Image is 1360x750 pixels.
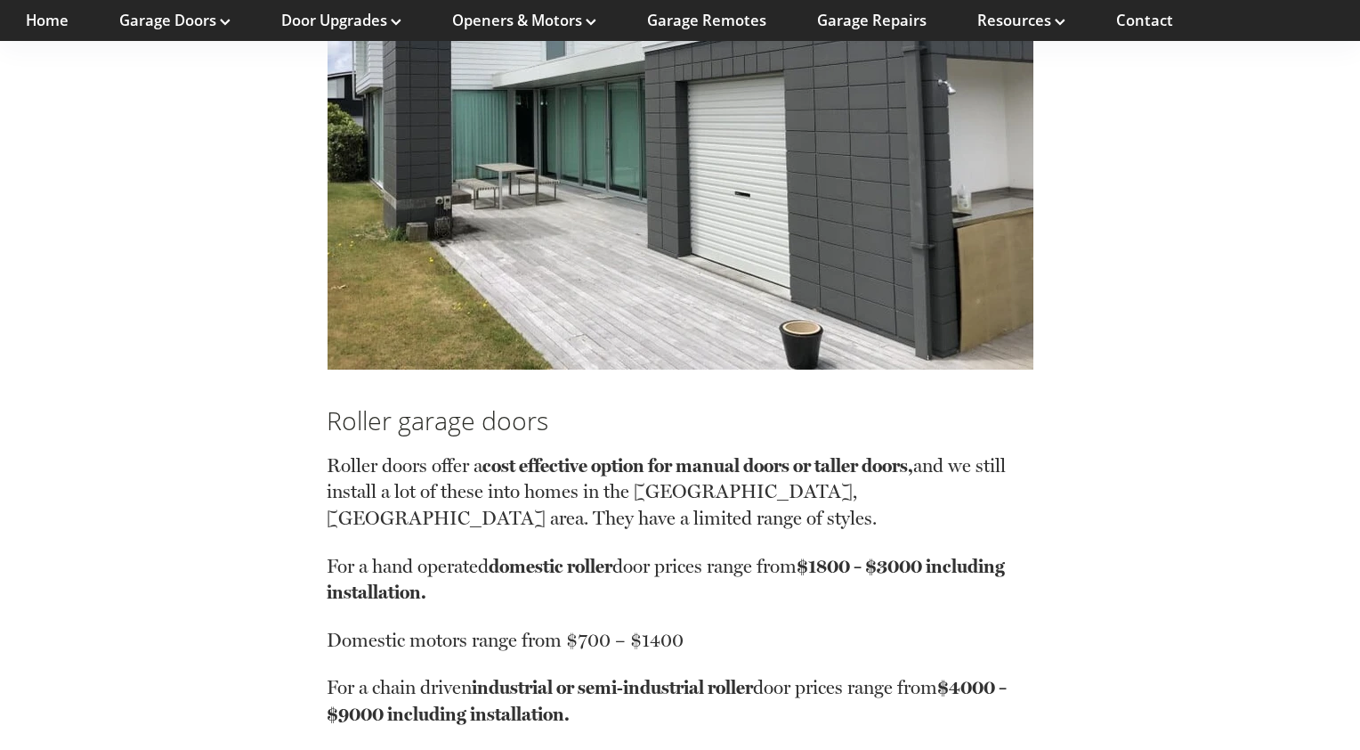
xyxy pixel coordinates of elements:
a: Garage Remotes [647,11,766,30]
strong: cost effective option for manual doors or taller doors, [482,454,913,477]
p: Domestic motors range from $700 – $1400 [327,627,1032,674]
a: Home [26,11,69,30]
p: For a hand operated door prices range from [327,553,1032,627]
a: Resources [977,11,1065,30]
p: Roller doors offer a and we still install a lot of these into homes in the [GEOGRAPHIC_DATA], [GE... [327,452,1032,553]
strong: domestic roller [489,555,612,577]
a: Contact [1116,11,1173,30]
a: Door Upgrades [281,11,401,30]
a: Garage Repairs [817,11,927,30]
a: Garage Doors [119,11,231,30]
h3: Roller garage doors [327,404,1032,437]
p: For a chain driven door prices range from [327,674,1032,748]
strong: $4000 – $9000 including installation. [327,676,1007,725]
a: Openers & Motors [452,11,596,30]
strong: industrial or semi-industrial roller [472,676,753,698]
